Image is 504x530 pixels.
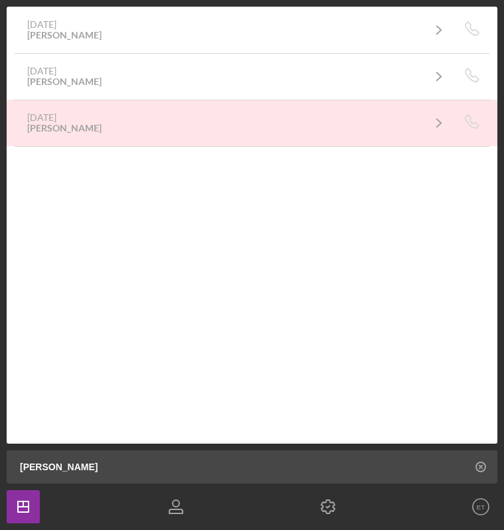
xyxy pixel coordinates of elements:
div: [PERSON_NAME] [27,123,102,133]
div: [PERSON_NAME] [27,76,102,87]
div: [PERSON_NAME] [27,30,102,41]
time: 2025-10-01 19:18 [27,66,56,76]
time: 2025-01-27 21:42 [27,112,56,123]
a: [DATE][PERSON_NAME] [15,13,456,46]
text: ET [477,503,485,511]
time: 2025-10-02 00:26 [27,19,56,30]
input: Search [13,450,497,484]
a: [DATE][PERSON_NAME] [15,60,456,93]
a: [DATE][PERSON_NAME] [15,106,456,139]
button: ET [464,490,497,523]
